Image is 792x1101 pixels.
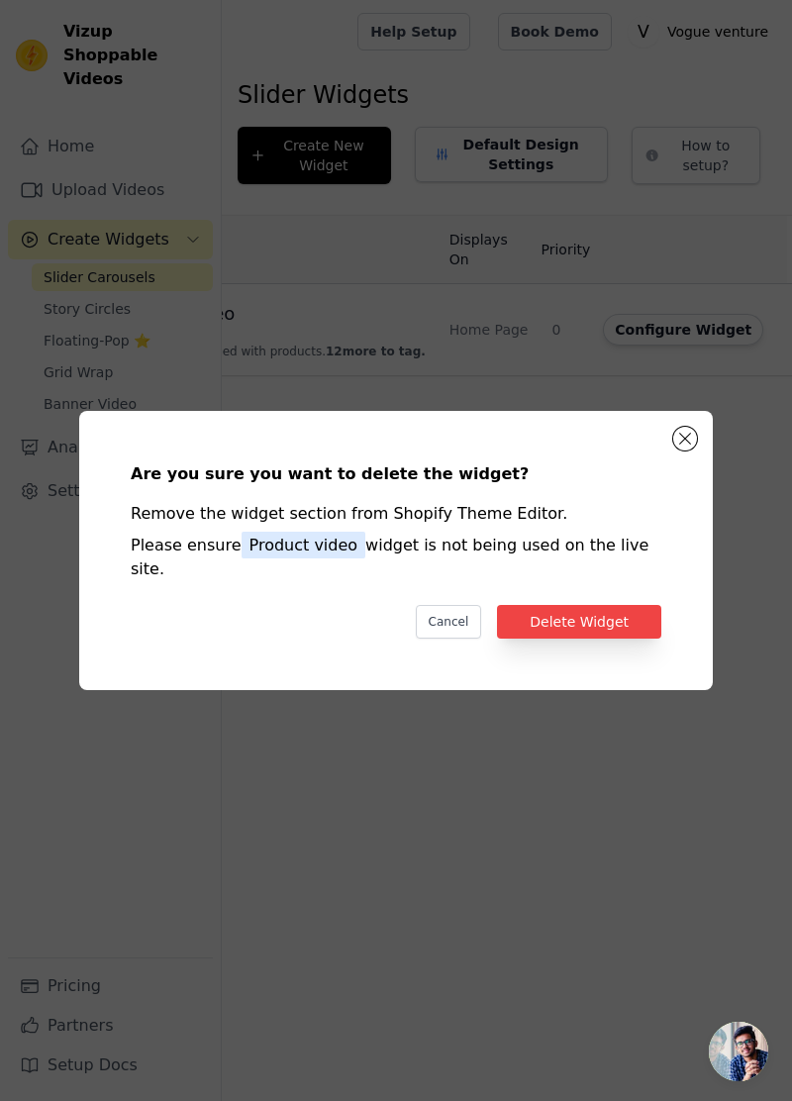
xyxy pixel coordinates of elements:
a: Open chat [709,1022,768,1081]
span: Product video [242,532,366,558]
div: Remove the widget section from Shopify Theme Editor. [131,502,661,526]
button: Close modal [673,427,697,450]
button: Delete Widget [497,605,661,639]
button: Cancel [416,605,482,639]
div: Are you sure you want to delete the widget? [131,462,661,486]
div: Please ensure widget is not being used on the live site. [131,534,661,581]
